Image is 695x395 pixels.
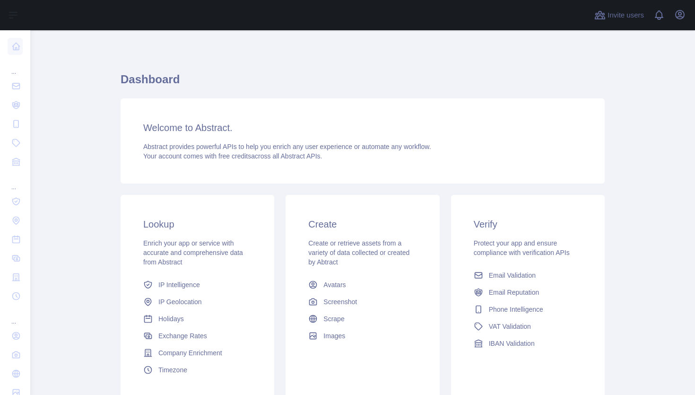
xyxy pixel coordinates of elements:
[143,218,252,231] h3: Lookup
[8,172,23,191] div: ...
[474,218,582,231] h3: Verify
[158,365,187,375] span: Timezone
[304,276,420,293] a: Avatars
[8,57,23,76] div: ...
[470,318,586,335] a: VAT Validation
[143,152,322,160] span: Your account comes with across all Abstract APIs.
[470,267,586,284] a: Email Validation
[139,293,255,310] a: IP Geolocation
[139,327,255,344] a: Exchange Rates
[489,322,531,331] span: VAT Validation
[470,284,586,301] a: Email Reputation
[139,344,255,361] a: Company Enrichment
[143,143,431,150] span: Abstract provides powerful APIs to help you enrich any user experience or automate any workflow.
[158,297,202,307] span: IP Geolocation
[158,314,184,324] span: Holidays
[323,280,346,290] span: Avatars
[323,331,345,341] span: Images
[158,331,207,341] span: Exchange Rates
[304,327,420,344] a: Images
[308,218,417,231] h3: Create
[304,310,420,327] a: Scrape
[139,361,255,378] a: Timezone
[304,293,420,310] a: Screenshot
[608,10,644,21] span: Invite users
[323,297,357,307] span: Screenshot
[323,314,344,324] span: Scrape
[470,301,586,318] a: Phone Intelligence
[474,239,570,256] span: Protect your app and ensure compliance with verification APIs
[592,8,646,23] button: Invite users
[308,239,409,266] span: Create or retrieve assets from a variety of data collected or created by Abtract
[218,152,251,160] span: free credits
[139,310,255,327] a: Holidays
[158,280,200,290] span: IP Intelligence
[139,276,255,293] a: IP Intelligence
[8,307,23,325] div: ...
[158,348,222,358] span: Company Enrichment
[470,335,586,352] a: IBAN Validation
[489,271,536,280] span: Email Validation
[489,288,539,297] span: Email Reputation
[121,72,605,95] h1: Dashboard
[143,121,582,134] h3: Welcome to Abstract.
[143,239,243,266] span: Enrich your app or service with accurate and comprehensive data from Abstract
[489,305,543,314] span: Phone Intelligence
[489,339,535,348] span: IBAN Validation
